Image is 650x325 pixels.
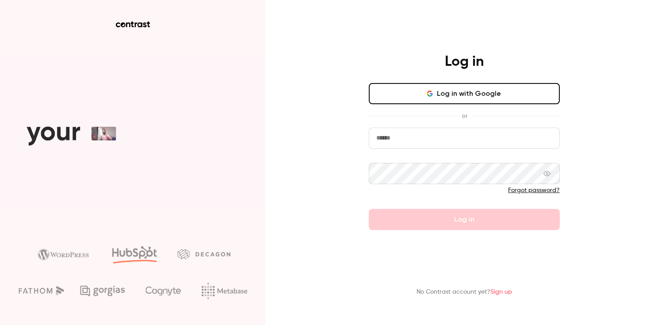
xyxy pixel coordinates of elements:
a: Forgot password? [508,187,560,193]
img: decagon [177,249,230,259]
span: or [457,111,472,121]
p: No Contrast account yet? [417,287,512,297]
a: Sign up [490,289,512,295]
h4: Log in [445,53,484,71]
button: Log in with Google [369,83,560,104]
